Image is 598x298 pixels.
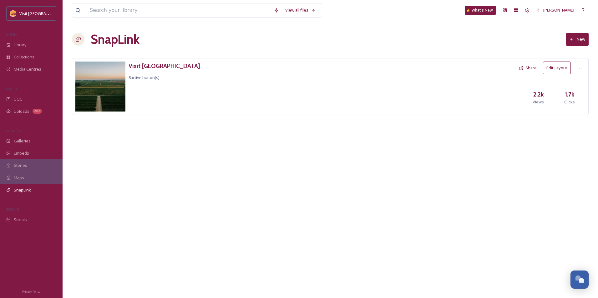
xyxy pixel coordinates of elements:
[14,175,24,181] span: Maps
[14,138,31,144] span: Galleries
[543,7,574,13] span: [PERSON_NAME]
[6,207,19,212] span: SOCIALS
[543,62,574,74] a: Edit Layout
[87,3,271,17] input: Search your library
[6,87,20,91] span: COLLECT
[22,290,40,294] span: Privacy Policy
[565,90,574,99] h3: 1.7k
[14,42,26,48] span: Library
[14,96,22,102] span: UGC
[570,271,589,289] button: Open Chat
[516,62,540,74] button: Share
[14,150,29,156] span: Embeds
[14,187,31,193] span: SnapLink
[14,217,27,223] span: Socials
[14,162,27,168] span: Stories
[10,10,16,17] img: Square%20Social%20Visit%20Lodi.png
[75,62,125,112] img: f3c95699-6446-452f-9a14-16c78ac2645e.jpg
[129,62,200,71] a: Visit [GEOGRAPHIC_DATA]
[22,287,40,295] a: Privacy Policy
[465,6,496,15] a: What's New
[33,109,42,114] div: 202
[6,128,21,133] span: WIDGETS
[564,99,575,105] span: Clicks
[533,90,544,99] h3: 2.2k
[6,32,17,37] span: MEDIA
[14,54,34,60] span: Collections
[533,99,544,105] span: Views
[566,33,589,46] button: New
[282,4,319,16] a: View all files
[14,108,29,114] span: Uploads
[19,10,68,16] span: Visit [GEOGRAPHIC_DATA]
[543,62,571,74] button: Edit Layout
[533,4,577,16] a: [PERSON_NAME]
[129,75,159,80] span: 8 active button(s)
[91,30,139,49] h1: SnapLink
[14,66,41,72] span: Media Centres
